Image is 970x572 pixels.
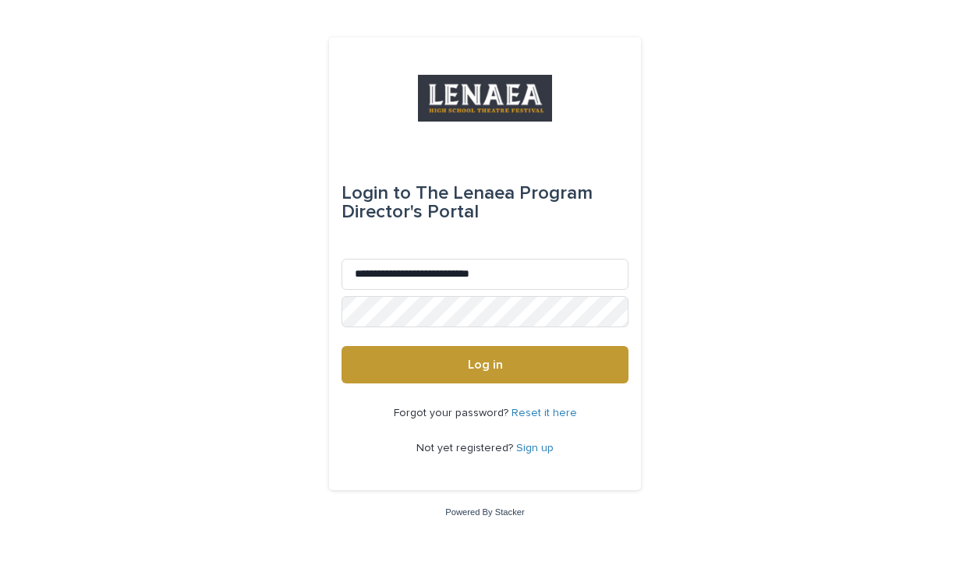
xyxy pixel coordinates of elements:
[445,507,524,517] a: Powered By Stacker
[342,184,411,203] span: Login to
[342,171,628,234] div: The Lenaea Program Director's Portal
[418,75,552,122] img: 3TRreipReCSEaaZc33pQ
[394,408,512,418] span: Forgot your password?
[468,358,503,371] span: Log in
[512,408,577,418] a: Reset it here
[516,443,554,454] a: Sign up
[342,346,628,383] button: Log in
[416,443,516,454] span: Not yet registered?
